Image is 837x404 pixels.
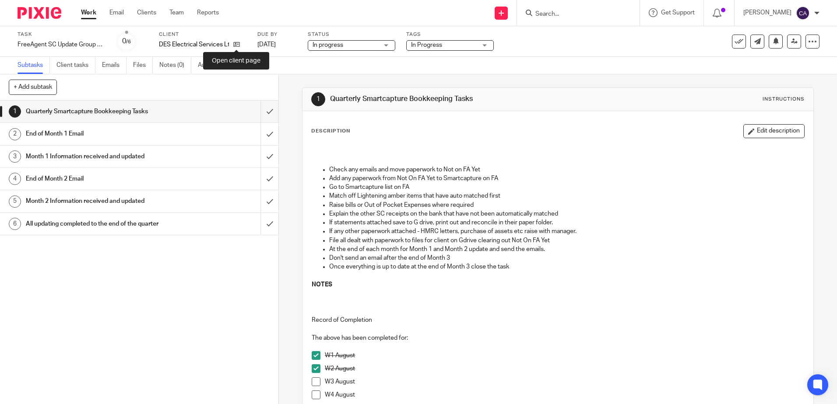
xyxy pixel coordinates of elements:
[329,209,804,218] p: Explain the other SC receipts on the bank that have not been automatically matched
[198,57,232,74] a: Audit logs
[329,262,804,271] p: Once everything is up to date at the end of Month 3 close the task
[325,364,804,373] p: W2 August
[796,6,810,20] img: svg%3E
[26,172,176,185] h1: End of Month 2 Email
[56,57,95,74] a: Client tasks
[312,334,804,342] p: The above has been completed for:
[743,8,791,17] p: [PERSON_NAME]
[26,105,176,118] h1: Quarterly Smartcapture Bookkeeping Tasks
[257,42,276,48] span: [DATE]
[313,42,343,48] span: In progress
[311,92,325,106] div: 1
[26,127,176,140] h1: End of Month 1 Email
[312,316,804,324] p: Record of Completion
[743,124,805,138] button: Edit description
[122,36,131,46] div: 0
[325,390,804,399] p: W4 August
[18,40,105,49] div: FreeAgent SC Update Group 2 - July - September, 2025
[325,351,804,360] p: W1 August
[18,57,50,74] a: Subtasks
[9,150,21,163] div: 3
[661,10,695,16] span: Get Support
[329,227,804,236] p: If any other paperwork attached - HMRC letters, purchase of assets etc raise with manager.
[137,8,156,17] a: Clients
[126,39,131,44] small: /6
[329,201,804,209] p: Raise bills or Out of Pocket Expenses where required
[325,377,804,386] p: W3 August
[169,8,184,17] a: Team
[308,31,395,38] label: Status
[133,57,153,74] a: Files
[9,218,21,230] div: 6
[26,150,176,163] h1: Month 1 Information received and updated
[18,7,61,19] img: Pixie
[9,80,57,94] button: + Add subtask
[18,40,105,49] div: FreeAgent SC Update Group 2 - [DATE] - [DATE]
[329,245,804,254] p: At the end of each month for Month 1 and Month 2 update and send the emails.
[9,105,21,118] div: 1
[411,42,442,48] span: In Progress
[257,31,297,38] label: Due by
[329,218,804,227] p: If statements attached save to G drive, print out and reconcile in their paper folder.
[26,217,176,230] h1: All updating completed to the end of the quarter
[81,8,96,17] a: Work
[102,57,127,74] a: Emails
[9,128,21,140] div: 2
[26,195,176,208] h1: Month 2 Information received and updated
[312,282,332,288] strong: NOTES
[535,10,613,18] input: Search
[109,8,124,17] a: Email
[329,254,804,262] p: Don't send an email after the end of Month 3
[159,40,229,49] p: DES Electrical Services Ltd
[329,174,804,183] p: Add any paperwork from Not On FA Yet to Smartcapture on FA
[763,96,805,103] div: Instructions
[329,165,804,174] p: Check any emails and move paperwork to Not on FA Yet
[329,236,804,245] p: File all dealt with paperwork to files for client on Gdrive clearing out Not On FA Yet
[329,183,804,192] p: Go to Smartcapture list on FA
[329,192,804,200] p: Match off Lightening amber items that have auto matched first
[9,173,21,185] div: 4
[197,8,219,17] a: Reports
[9,195,21,208] div: 5
[406,31,494,38] label: Tags
[311,128,350,135] p: Description
[330,94,577,104] h1: Quarterly Smartcapture Bookkeeping Tasks
[159,31,246,38] label: Client
[159,57,191,74] a: Notes (0)
[18,31,105,38] label: Task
